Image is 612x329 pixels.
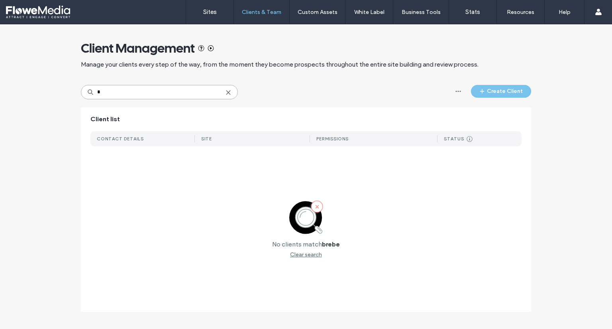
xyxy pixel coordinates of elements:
div: PERMISSIONS [316,136,349,142]
label: Help [559,9,571,16]
label: Stats [465,8,480,16]
label: brebe [322,240,340,248]
span: Client Management [81,40,195,56]
div: STATUS [444,136,464,142]
div: SITE [201,136,212,142]
span: Manage your clients every step of the way, from the moment they become prospects throughout the e... [81,60,479,69]
label: Custom Assets [298,9,337,16]
label: Sites [203,8,217,16]
span: Client list [90,115,120,124]
label: No clients match [272,240,322,248]
div: Clear search [290,251,322,258]
button: Create Client [471,85,531,98]
label: White Label [354,9,384,16]
label: Clients & Team [242,9,281,16]
label: Resources [507,9,534,16]
div: CONTACT DETAILS [97,136,144,142]
span: Help [18,6,34,13]
label: Business Tools [402,9,441,16]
